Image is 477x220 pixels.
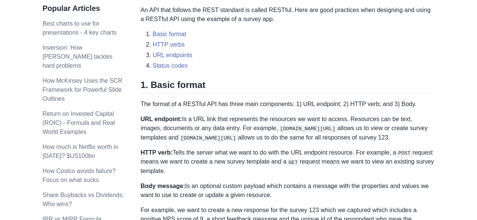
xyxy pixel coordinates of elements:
code: [DOMAIN_NAME][URL] [178,134,238,142]
a: Status codes [153,62,188,69]
code: [DOMAIN_NAME][URL] [278,125,337,132]
p: Is a URL link that represents the resources we want to access. Resources can be text, images, doc... [141,115,435,142]
a: Basic format [153,31,186,37]
h2: 1. Basic format [141,79,435,94]
a: How McKinsey Uses the SCR Framework for Powerful Slide Outlines [43,77,123,102]
p: An API that follows the REST standard is called RESTful. Here are good practices when designing a... [141,6,435,24]
a: URL endpoints [153,52,192,58]
p: The format of a RESTful API has three main components: 1) URL endpoint; 2) HTTP verb; and 3) Body. [141,100,435,109]
strong: Body message: [141,183,185,189]
a: Return on Invested Capital (ROIC) - Formula and Real World Examples [43,111,115,135]
strong: URL endpoint: [141,116,182,122]
a: How much is Netflix worth in [DATE]? $US100bn [43,144,118,159]
code: POST [396,149,413,157]
p: Tells the server what we want to do with the URL endpoint resource. For example, a request means ... [141,148,435,176]
a: Best charts to use for presentations - 4 key charts [43,20,117,36]
strong: HTTP verb: [141,149,173,156]
a: Share Buybacks vs Dividends: Who wins? [43,192,124,207]
a: HTTP verbs [153,41,185,48]
a: Inversion: How [PERSON_NAME] tackles hard problems [43,44,113,69]
p: Is an optional custom payload which contains a message with the properties and values we want to ... [141,182,435,200]
a: How Costco avoids failure? Focus on what sucks [43,168,116,183]
code: GET [286,159,299,166]
h3: Popular Articles [43,4,125,13]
